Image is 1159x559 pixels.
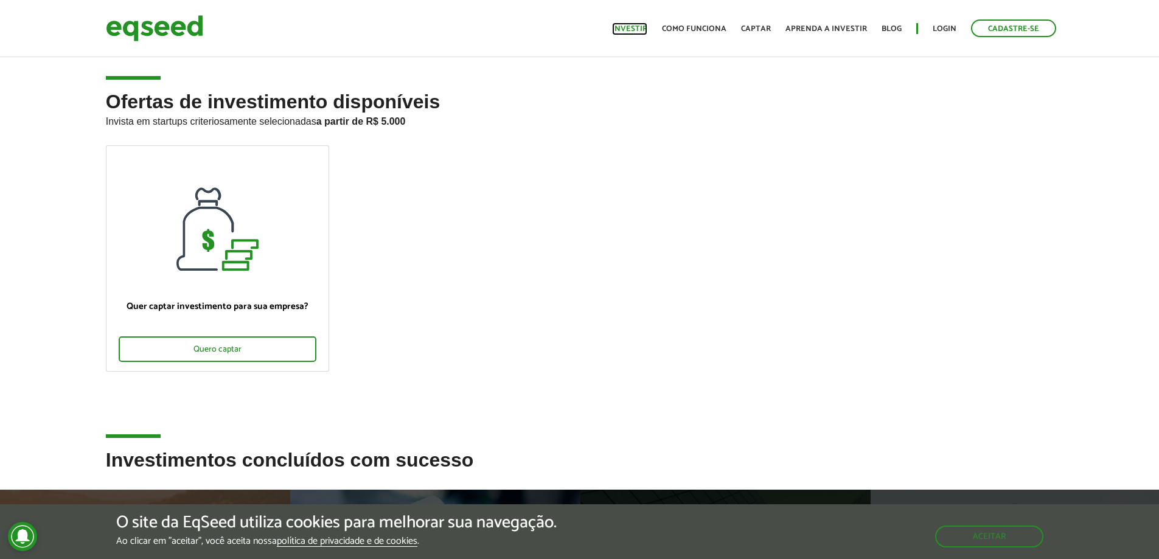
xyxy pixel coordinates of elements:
a: Quer captar investimento para sua empresa? Quero captar [106,145,329,372]
h2: Investimentos concluídos com sucesso [106,450,1054,489]
a: Cadastre-se [971,19,1056,37]
strong: a partir de R$ 5.000 [316,116,406,127]
a: política de privacidade e de cookies [277,536,417,547]
p: Invista em startups criteriosamente selecionadas [106,113,1054,127]
a: Como funciona [662,25,726,33]
a: Blog [882,25,902,33]
p: Quer captar investimento para sua empresa? [119,301,316,312]
a: Captar [741,25,771,33]
a: Login [933,25,956,33]
button: Aceitar [935,526,1043,547]
div: Quero captar [119,336,316,362]
a: Aprenda a investir [785,25,867,33]
img: EqSeed [106,12,203,44]
a: Investir [612,25,647,33]
h2: Ofertas de investimento disponíveis [106,91,1054,145]
h5: O site da EqSeed utiliza cookies para melhorar sua navegação. [116,513,557,532]
p: Ao clicar em "aceitar", você aceita nossa . [116,535,557,547]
